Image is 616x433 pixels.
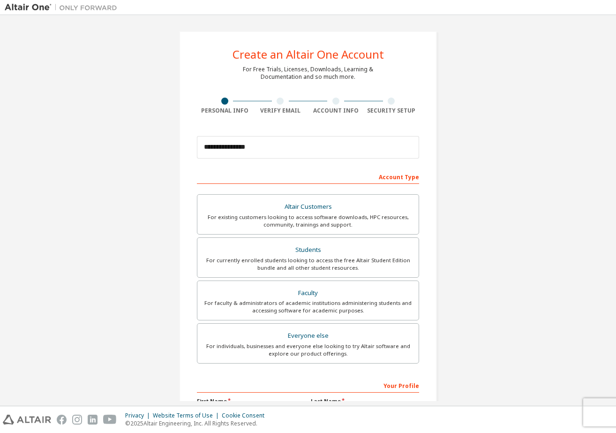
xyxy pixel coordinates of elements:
label: Last Name [311,397,419,405]
img: Altair One [5,3,122,12]
div: Altair Customers [203,200,413,213]
div: For individuals, businesses and everyone else looking to try Altair software and explore our prod... [203,342,413,357]
img: linkedin.svg [88,415,98,425]
img: facebook.svg [57,415,67,425]
div: Cookie Consent [222,412,270,419]
label: First Name [197,397,305,405]
div: Verify Email [253,107,308,114]
div: Create an Altair One Account [233,49,384,60]
p: © 2025 Altair Engineering, Inc. All Rights Reserved. [125,419,270,427]
div: Security Setup [364,107,420,114]
div: Website Terms of Use [153,412,222,419]
div: For existing customers looking to access software downloads, HPC resources, community, trainings ... [203,213,413,228]
div: Everyone else [203,329,413,342]
img: instagram.svg [72,415,82,425]
div: For faculty & administrators of academic institutions administering students and accessing softwa... [203,299,413,314]
div: Account Info [308,107,364,114]
div: Privacy [125,412,153,419]
div: Faculty [203,287,413,300]
div: Students [203,243,413,257]
div: For currently enrolled students looking to access the free Altair Student Edition bundle and all ... [203,257,413,272]
div: Account Type [197,169,419,184]
div: For Free Trials, Licenses, Downloads, Learning & Documentation and so much more. [243,66,373,81]
img: youtube.svg [103,415,117,425]
div: Your Profile [197,378,419,393]
div: Personal Info [197,107,253,114]
img: altair_logo.svg [3,415,51,425]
